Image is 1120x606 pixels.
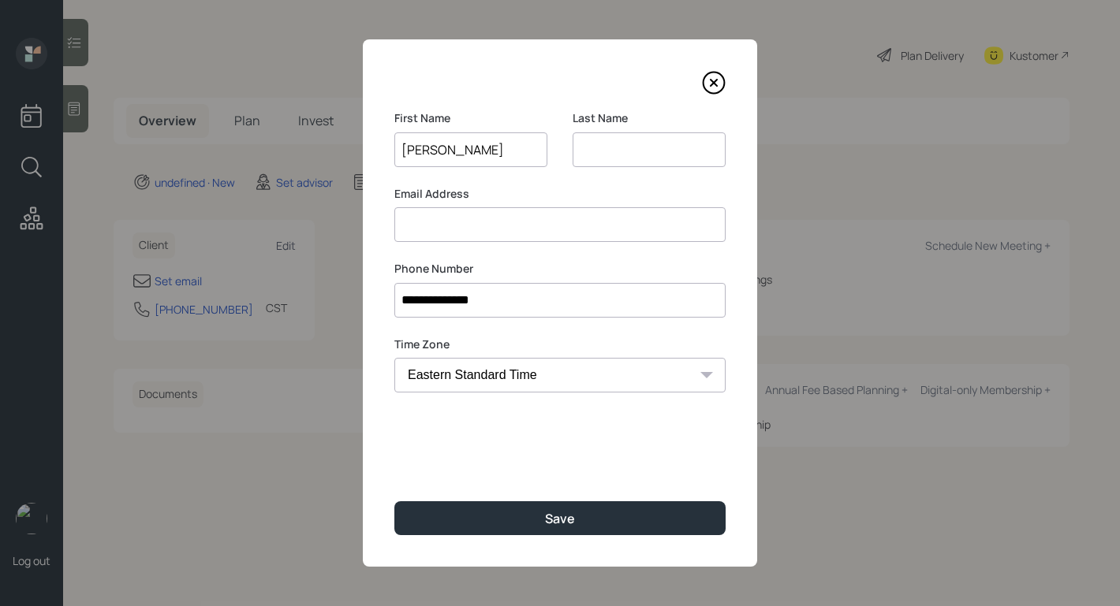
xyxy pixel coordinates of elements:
[545,510,575,527] div: Save
[394,336,726,352] label: Time Zone
[394,261,726,277] label: Phone Number
[394,501,726,535] button: Save
[573,110,726,126] label: Last Name
[394,186,726,202] label: Email Address
[394,110,547,126] label: First Name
